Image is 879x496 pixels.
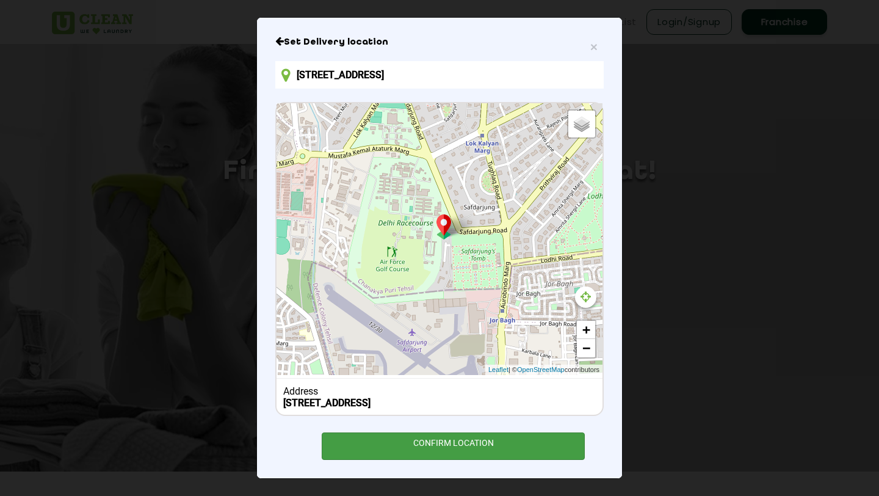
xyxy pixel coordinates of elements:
b: [STREET_ADDRESS] [283,397,371,409]
a: Zoom in [577,321,595,339]
a: OpenStreetMap [517,365,565,375]
input: Enter location [275,61,604,89]
span: × [590,40,598,54]
button: Close [590,40,598,53]
h6: Close [275,36,604,48]
div: CONFIRM LOCATION [322,432,585,460]
div: | © contributors [485,365,602,375]
div: Address [283,385,596,397]
a: Leaflet [488,365,508,375]
a: Layers [568,111,595,137]
a: Zoom out [577,339,595,357]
